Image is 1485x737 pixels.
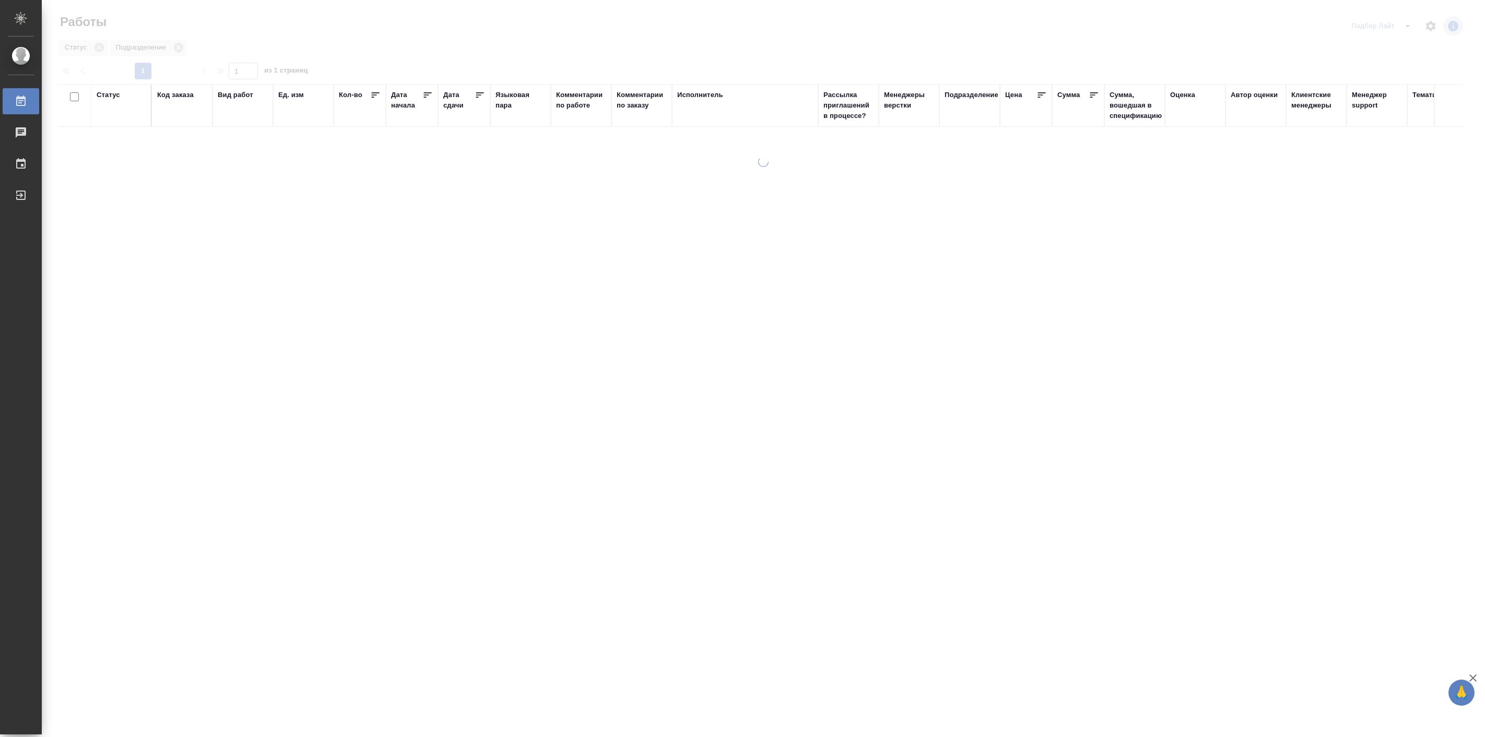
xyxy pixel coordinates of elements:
div: Дата сдачи [443,90,475,111]
div: Автор оценки [1231,90,1278,100]
div: Сумма, вошедшая в спецификацию [1110,90,1162,121]
div: Сумма [1057,90,1080,100]
div: Подразделение [945,90,998,100]
div: Оценка [1170,90,1195,100]
div: Клиентские менеджеры [1291,90,1341,111]
span: 🙏 [1453,682,1470,704]
div: Менеджер support [1352,90,1402,111]
div: Статус [97,90,120,100]
div: Исполнитель [677,90,723,100]
div: Комментарии по работе [556,90,606,111]
div: Цена [1005,90,1022,100]
div: Код заказа [157,90,194,100]
div: Дата начала [391,90,422,111]
button: 🙏 [1448,680,1475,706]
div: Языковая пара [496,90,546,111]
div: Тематика [1412,90,1444,100]
div: Менеджеры верстки [884,90,934,111]
div: Вид работ [218,90,253,100]
div: Ед. изм [278,90,304,100]
div: Комментарии по заказу [617,90,667,111]
div: Кол-во [339,90,362,100]
div: Рассылка приглашений в процессе? [823,90,874,121]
